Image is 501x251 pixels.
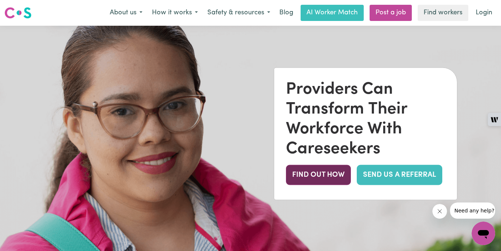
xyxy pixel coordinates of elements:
[471,5,497,21] a: Login
[370,5,412,21] a: Post a job
[301,5,364,21] a: AI Worker Match
[105,5,147,21] button: About us
[418,5,468,21] a: Find workers
[472,222,495,245] iframe: Button to launch messaging window
[4,6,32,19] img: Careseekers logo
[450,202,495,219] iframe: Message from company
[275,5,298,21] a: Blog
[357,165,442,185] a: SEND US A REFERRAL
[4,4,32,21] a: Careseekers logo
[286,79,445,159] div: Providers Can Transform Their Workforce With Careseekers
[147,5,203,21] button: How it works
[286,165,351,185] button: FIND OUT HOW
[203,5,275,21] button: Safety & resources
[432,204,447,219] iframe: Close message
